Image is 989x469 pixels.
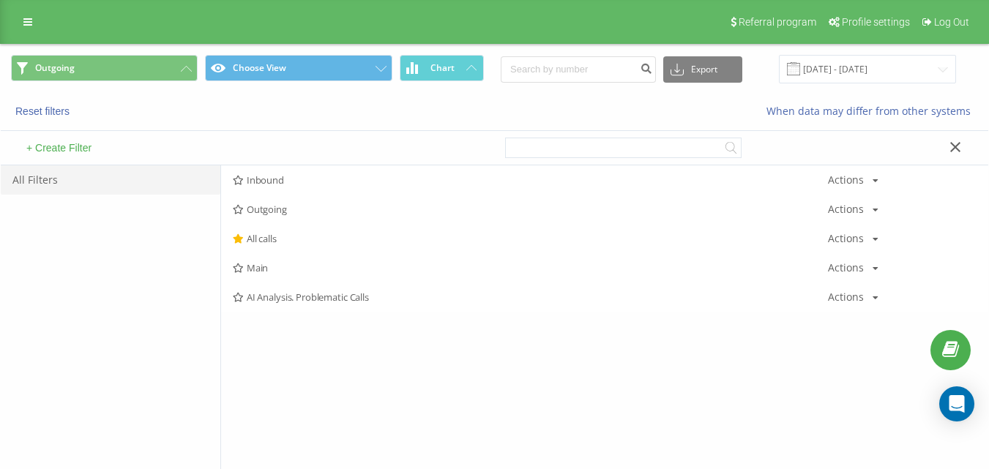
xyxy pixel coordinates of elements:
[233,233,828,244] span: All calls
[766,104,978,118] a: When data may differ from other systems
[945,140,966,156] button: Close
[35,62,75,74] span: Outgoing
[828,233,864,244] div: Actions
[22,141,96,154] button: + Create Filter
[828,175,864,185] div: Actions
[233,263,828,273] span: Main
[934,16,969,28] span: Log Out
[233,292,828,302] span: AI Analysis. Problematic Calls
[205,55,392,81] button: Choose View
[828,292,864,302] div: Actions
[233,204,828,214] span: Outgoing
[1,165,220,195] div: All Filters
[663,56,742,83] button: Export
[842,16,910,28] span: Profile settings
[828,204,864,214] div: Actions
[828,263,864,273] div: Actions
[739,16,816,28] span: Referral program
[939,386,974,421] div: Open Intercom Messenger
[430,63,455,73] span: Chart
[501,56,656,83] input: Search by number
[233,175,828,185] span: Inbound
[400,55,484,81] button: Chart
[11,105,77,118] button: Reset filters
[11,55,198,81] button: Outgoing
